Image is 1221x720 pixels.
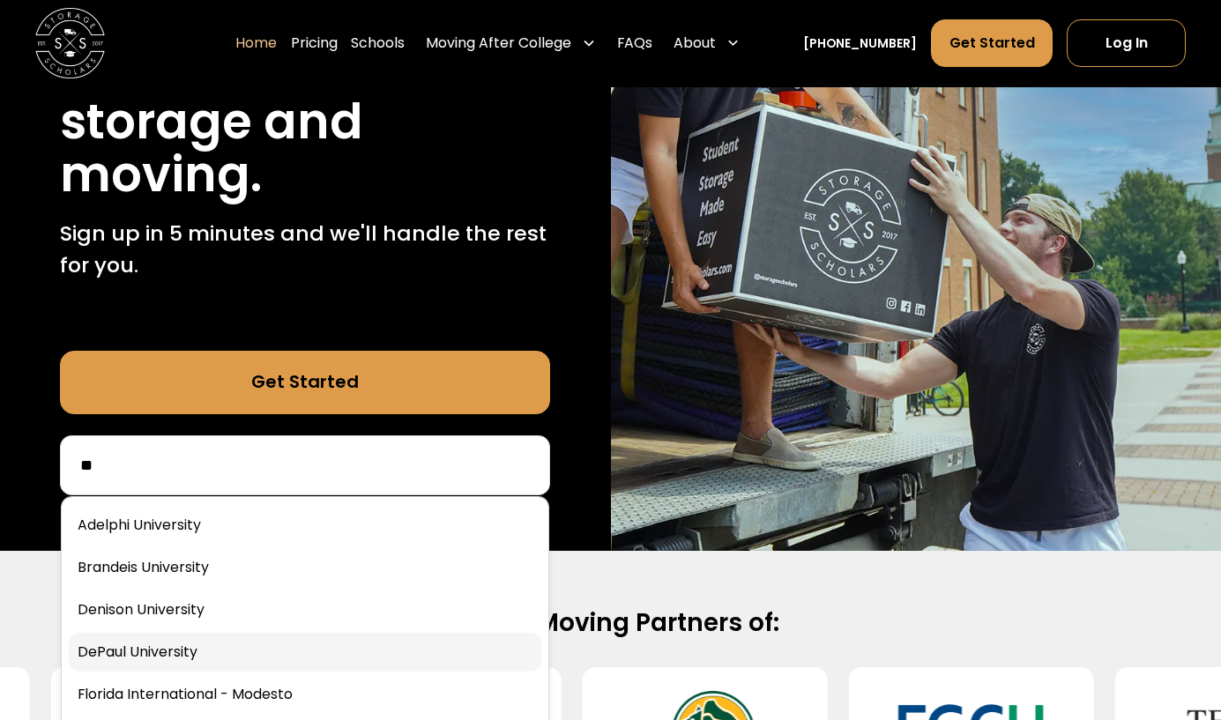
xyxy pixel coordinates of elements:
div: Moving After College [426,33,571,55]
h2: Official Moving Partners of: [61,607,1160,639]
a: Home [235,19,277,69]
a: Schools [351,19,405,69]
div: About [674,33,716,55]
img: Storage Scholars main logo [35,9,105,78]
p: Sign up in 5 minutes and we'll handle the rest for you. [60,218,550,280]
div: About [666,19,748,69]
a: Log In [1067,20,1186,68]
h1: Stress free student storage and moving. [60,41,550,200]
a: [PHONE_NUMBER] [803,34,917,53]
a: Get Started [931,20,1053,68]
a: Get Started [60,351,550,413]
a: FAQs [617,19,652,69]
div: Moving After College [419,19,603,69]
a: Pricing [291,19,338,69]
